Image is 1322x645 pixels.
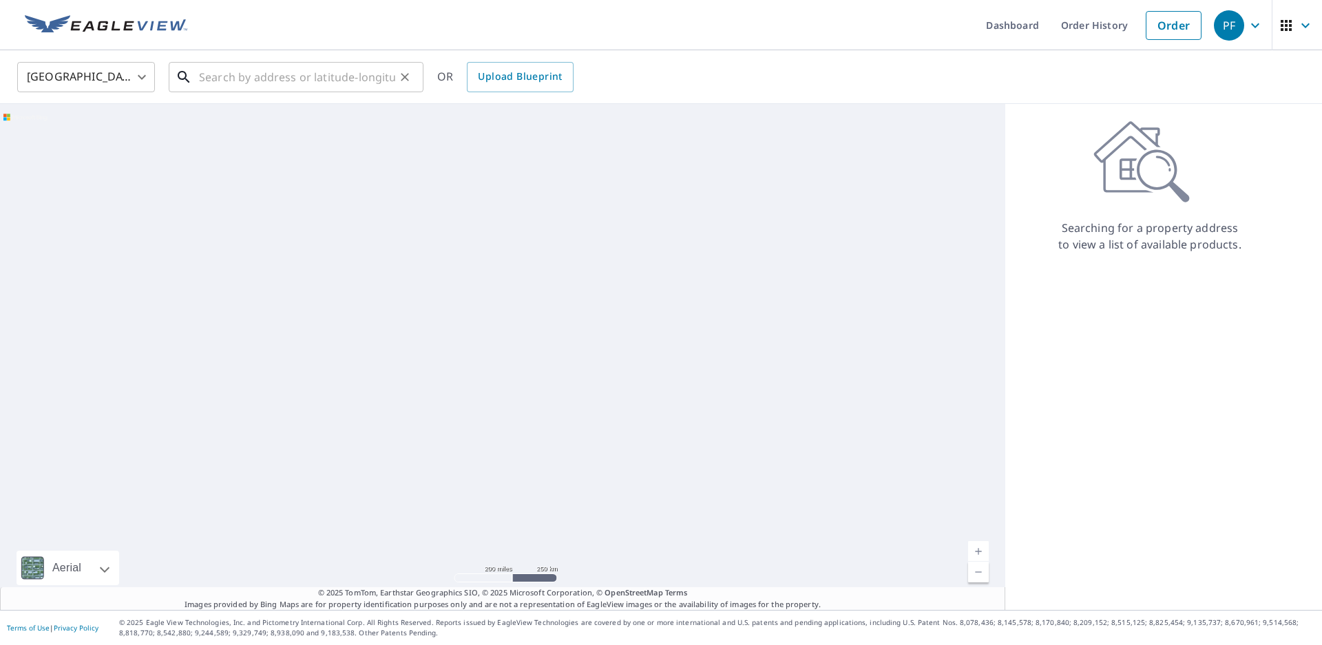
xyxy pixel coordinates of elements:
[968,562,989,582] a: Current Level 5, Zoom Out
[1146,11,1202,40] a: Order
[478,68,562,85] span: Upload Blueprint
[968,541,989,562] a: Current Level 5, Zoom In
[395,67,415,87] button: Clear
[17,58,155,96] div: [GEOGRAPHIC_DATA]
[437,62,574,92] div: OR
[605,587,662,598] a: OpenStreetMap
[17,551,119,585] div: Aerial
[25,15,187,36] img: EV Logo
[1214,10,1244,41] div: PF
[1058,220,1242,253] p: Searching for a property address to view a list of available products.
[665,587,688,598] a: Terms
[7,624,98,632] p: |
[199,58,395,96] input: Search by address or latitude-longitude
[48,551,85,585] div: Aerial
[119,617,1315,638] p: © 2025 Eagle View Technologies, Inc. and Pictometry International Corp. All Rights Reserved. Repo...
[54,623,98,633] a: Privacy Policy
[7,623,50,633] a: Terms of Use
[318,587,688,599] span: © 2025 TomTom, Earthstar Geographics SIO, © 2025 Microsoft Corporation, ©
[467,62,573,92] a: Upload Blueprint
